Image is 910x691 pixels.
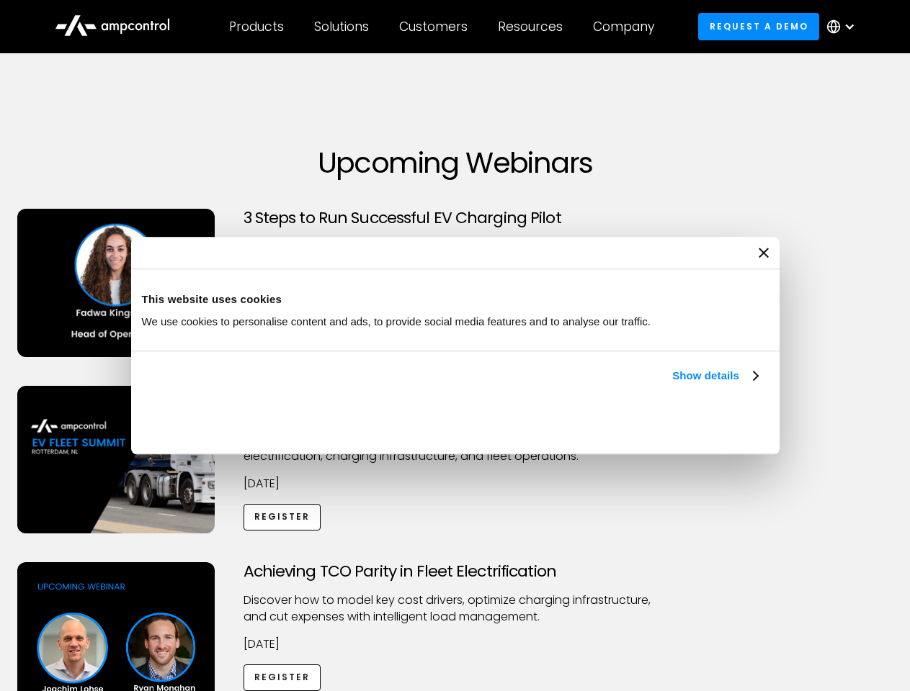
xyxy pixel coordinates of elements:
[244,504,321,530] a: Register
[399,19,468,35] div: Customers
[698,13,819,40] a: Request a demo
[244,209,667,227] h3: 3 Steps to Run Successful EV Charging Pilot
[17,145,893,180] h1: Upcoming Webinars
[498,19,563,35] div: Resources
[759,248,769,258] button: Close banner
[556,401,763,443] button: Okay
[229,19,284,35] div: Products
[672,367,757,384] a: Show details
[593,19,654,35] div: Company
[314,19,369,35] div: Solutions
[244,664,321,691] a: Register
[244,562,667,581] h3: Achieving TCO Parity in Fleet Electrification
[142,315,651,328] span: We use cookies to personalise content and ads, to provide social media features and to analyse ou...
[244,476,667,492] p: [DATE]
[244,592,667,625] p: Discover how to model key cost drivers, optimize charging infrastructure, and cut expenses with i...
[142,291,769,308] div: This website uses cookies
[244,636,667,652] p: [DATE]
